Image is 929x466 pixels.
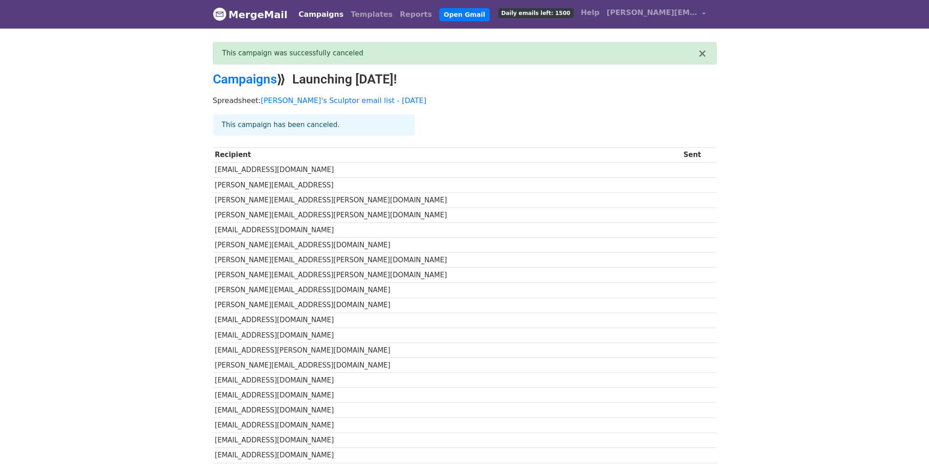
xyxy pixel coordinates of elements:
[213,177,682,192] td: [PERSON_NAME][EMAIL_ADDRESS]
[577,4,603,22] a: Help
[213,418,682,433] td: [EMAIL_ADDRESS][DOMAIN_NAME]
[213,7,226,21] img: MergeMail logo
[213,343,682,358] td: [EMAIL_ADDRESS][PERSON_NAME][DOMAIN_NAME]
[213,448,682,463] td: [EMAIL_ADDRESS][DOMAIN_NAME]
[213,313,682,328] td: [EMAIL_ADDRESS][DOMAIN_NAME]
[213,96,717,105] p: Spreadsheet:
[213,388,682,403] td: [EMAIL_ADDRESS][DOMAIN_NAME]
[213,283,682,298] td: [PERSON_NAME][EMAIL_ADDRESS][DOMAIN_NAME]
[681,147,716,162] th: Sent
[213,223,682,238] td: [EMAIL_ADDRESS][DOMAIN_NAME]
[213,328,682,343] td: [EMAIL_ADDRESS][DOMAIN_NAME]
[213,5,288,24] a: MergeMail
[213,433,682,448] td: [EMAIL_ADDRESS][DOMAIN_NAME]
[213,373,682,388] td: [EMAIL_ADDRESS][DOMAIN_NAME]
[213,207,682,222] td: [PERSON_NAME][EMAIL_ADDRESS][PERSON_NAME][DOMAIN_NAME]
[607,7,698,18] span: [PERSON_NAME][EMAIL_ADDRESS][DOMAIN_NAME]
[495,4,577,22] a: Daily emails left: 1500
[213,403,682,418] td: [EMAIL_ADDRESS][DOMAIN_NAME]
[261,96,427,105] a: [PERSON_NAME]'s Sculptor email list - [DATE]
[347,5,396,24] a: Templates
[213,72,277,87] a: Campaigns
[213,238,682,253] td: [PERSON_NAME][EMAIL_ADDRESS][DOMAIN_NAME]
[295,5,347,24] a: Campaigns
[213,162,682,177] td: [EMAIL_ADDRESS][DOMAIN_NAME]
[213,192,682,207] td: [PERSON_NAME][EMAIL_ADDRESS][PERSON_NAME][DOMAIN_NAME]
[213,114,415,136] div: This campaign has been canceled.
[213,298,682,313] td: [PERSON_NAME][EMAIL_ADDRESS][DOMAIN_NAME]
[213,358,682,373] td: [PERSON_NAME][EMAIL_ADDRESS][DOMAIN_NAME]
[603,4,709,25] a: [PERSON_NAME][EMAIL_ADDRESS][DOMAIN_NAME]
[439,8,490,21] a: Open Gmail
[698,48,707,59] button: ×
[213,268,682,283] td: [PERSON_NAME][EMAIL_ADDRESS][PERSON_NAME][DOMAIN_NAME]
[213,72,717,87] h2: ⟫ Launching [DATE]!
[396,5,436,24] a: Reports
[498,8,574,18] span: Daily emails left: 1500
[222,48,698,59] div: This campaign was successfully canceled
[213,253,682,268] td: [PERSON_NAME][EMAIL_ADDRESS][PERSON_NAME][DOMAIN_NAME]
[213,147,682,162] th: Recipient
